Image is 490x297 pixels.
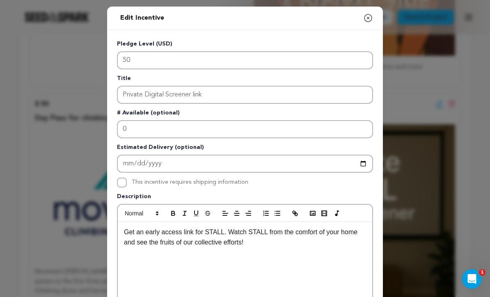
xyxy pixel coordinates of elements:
input: Enter level [117,51,373,69]
input: Enter title [117,86,373,104]
p: Description [117,192,373,204]
input: Enter Estimated Delivery [117,155,373,173]
input: Enter number available [117,120,373,138]
p: Title [117,74,373,86]
iframe: Intercom live chat [462,269,482,289]
p: Pledge Level (USD) [117,40,373,51]
h2: Edit Incentive [117,10,167,26]
label: This incentive requires shipping information [132,179,248,185]
p: # Available (optional) [117,109,373,120]
span: 1 [479,269,485,276]
p: Get an early access link for STALL. Watch STALL from the comfort of your home and see the fruits ... [124,227,366,248]
p: Estimated Delivery (optional) [117,143,373,155]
